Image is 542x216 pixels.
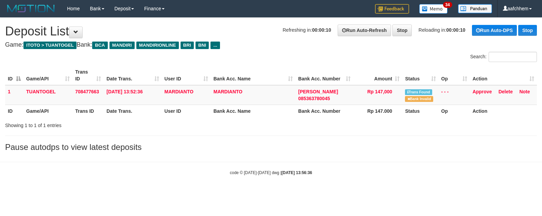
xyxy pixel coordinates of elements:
span: ITOTO > TUANTOGEL [23,42,77,49]
td: 1 [5,85,23,105]
span: MANDIRIONLINE [136,42,179,49]
strong: 00:00:10 [446,27,465,33]
th: Action: activate to sort column ascending [470,66,537,85]
th: Op [439,105,470,117]
a: Run Auto-Refresh [338,25,391,36]
th: User ID: activate to sort column ascending [162,66,211,85]
img: MOTION_logo.png [5,3,57,14]
small: code © [DATE]-[DATE] dwg | [230,170,312,175]
th: Bank Acc. Name: activate to sort column ascending [211,66,295,85]
th: Rp 147.000 [353,105,402,117]
h1: Deposit List [5,25,537,38]
span: Reloading in: [419,27,465,33]
span: 34 [443,2,452,8]
a: MARDIANTO [214,89,242,94]
img: panduan.png [458,4,492,13]
th: Date Trans.: activate to sort column ascending [104,66,162,85]
th: Op: activate to sort column ascending [439,66,470,85]
th: Bank Acc. Number: activate to sort column ascending [295,66,353,85]
th: ID: activate to sort column descending [5,66,23,85]
th: Action [470,105,537,117]
th: Date Trans. [104,105,162,117]
span: BCA [92,42,107,49]
th: Game/API: activate to sort column ascending [23,66,72,85]
th: Status: activate to sort column ascending [402,66,438,85]
img: Feedback.jpg [375,4,409,14]
span: [DATE] 13:52:36 [106,89,142,94]
span: BNI [196,42,209,49]
th: User ID [162,105,211,117]
span: ... [210,42,220,49]
span: Refreshing in: [283,27,331,33]
span: 708477663 [75,89,99,94]
th: Trans ID: activate to sort column ascending [72,66,104,85]
span: [PERSON_NAME] [298,89,338,94]
a: Delete [498,89,513,94]
span: Copy 085363780045 to clipboard [298,96,330,101]
a: Stop [518,25,537,36]
h4: Game: Bank: [5,42,537,48]
td: - - - [439,85,470,105]
a: Run Auto-DPS [472,25,517,36]
th: Trans ID [72,105,104,117]
th: ID [5,105,23,117]
th: Bank Acc. Number [295,105,353,117]
span: Rp 147,000 [367,89,392,94]
img: Button%20Memo.svg [419,4,448,14]
div: Showing 1 to 1 of 1 entries [5,119,221,129]
th: Game/API [23,105,72,117]
h3: Pause autodps to view latest deposits [5,143,537,152]
th: Bank Acc. Name [211,105,295,117]
span: MANDIRI [109,42,135,49]
span: Similar transaction found [405,89,432,95]
td: TUANTOGEL [23,85,72,105]
th: Amount: activate to sort column ascending [353,66,402,85]
span: Bank is not match [405,96,433,102]
strong: 00:00:10 [312,27,331,33]
strong: [DATE] 13:56:36 [282,170,312,175]
a: Approve [473,89,492,94]
a: Stop [392,25,412,36]
span: BRI [181,42,194,49]
input: Search: [489,52,537,62]
span: MARDIANTO [165,89,193,94]
label: Search: [470,52,537,62]
a: Note [519,89,530,94]
th: Status [402,105,438,117]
